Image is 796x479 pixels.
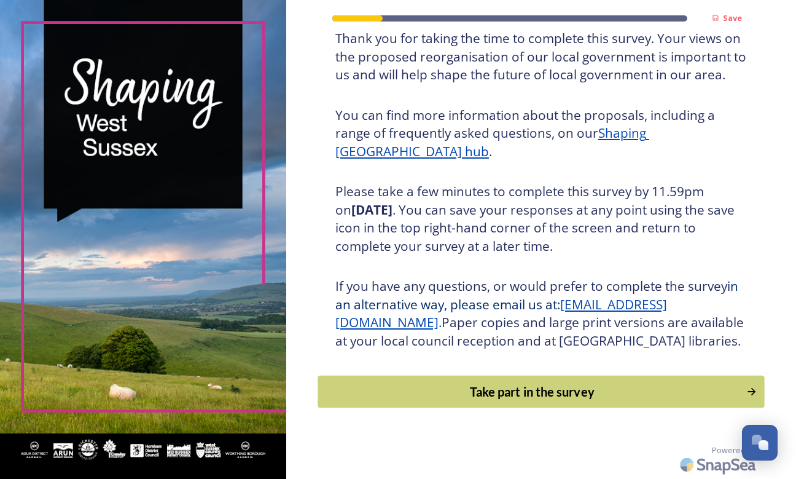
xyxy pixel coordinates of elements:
[351,201,392,218] strong: [DATE]
[335,106,747,161] h3: You can find more information about the proposals, including a range of frequently asked question...
[335,183,747,255] h3: Please take a few minutes to complete this survey by 11.59pm on . You can save your responses at ...
[335,277,747,350] h3: If you have any questions, or would prefer to complete the survey Paper copies and large print ve...
[335,296,667,331] a: [EMAIL_ADDRESS][DOMAIN_NAME]
[335,30,747,84] h3: Thank you for taking the time to complete this survey. Your views on the proposed reorganisation ...
[439,314,442,331] span: .
[723,12,742,23] strong: Save
[324,382,739,401] div: Take part in the survey
[318,376,764,408] button: Continue
[742,425,778,461] button: Open Chat
[335,277,741,313] span: in an alternative way, please email us at:
[676,450,762,479] img: SnapSea Logo
[712,445,756,456] span: Powered by
[335,124,649,160] a: Shaping [GEOGRAPHIC_DATA] hub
